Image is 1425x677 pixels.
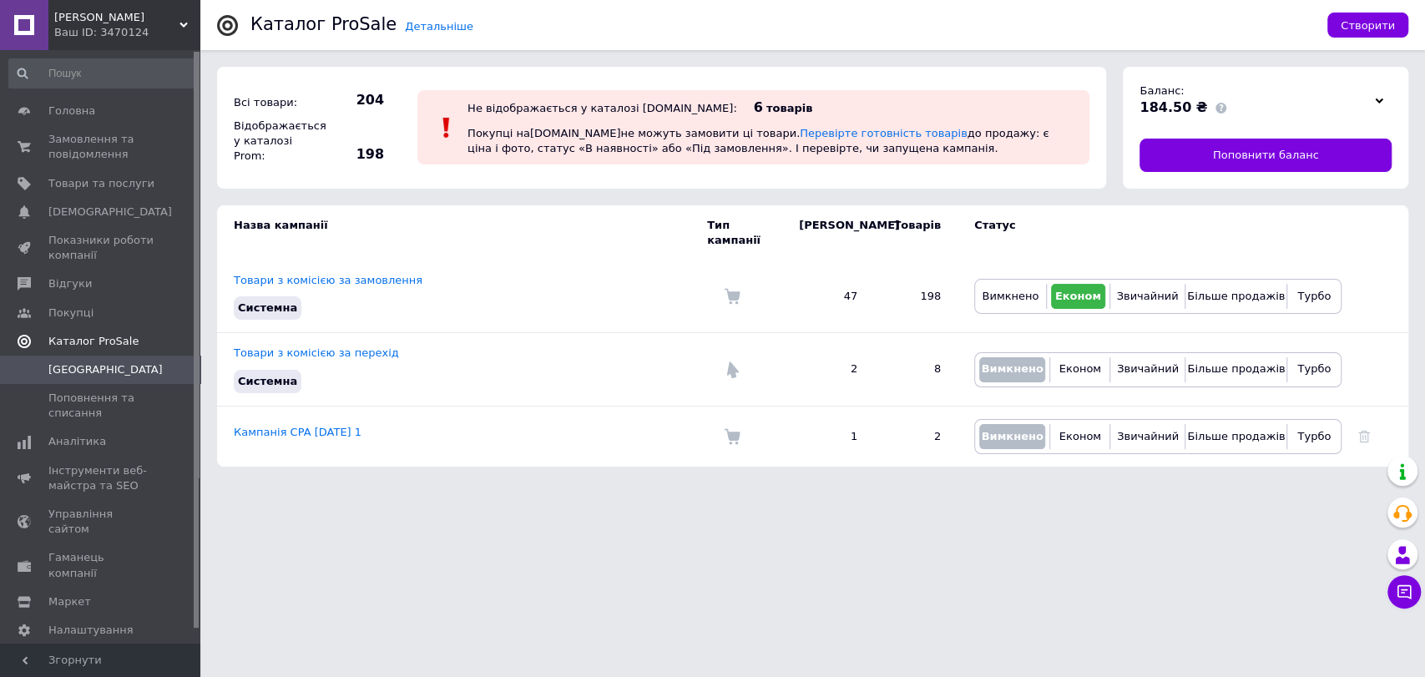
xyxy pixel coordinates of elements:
[1297,430,1331,442] span: Турбо
[782,406,874,467] td: 1
[48,594,91,609] span: Маркет
[1297,290,1331,302] span: Турбо
[1051,284,1105,309] button: Економ
[1059,430,1101,442] span: Економ
[234,274,422,286] a: Товари з комісією за замовлення
[434,115,459,140] img: :exclamation:
[54,10,179,25] span: Деталі ПроСТО
[958,205,1342,260] td: Статус
[1139,99,1207,115] span: 184.50 ₴
[782,205,874,260] td: [PERSON_NAME]
[754,99,763,115] span: 6
[326,145,384,164] span: 198
[48,623,134,638] span: Налаштування
[238,301,297,314] span: Системна
[782,333,874,406] td: 2
[1291,424,1337,449] button: Турбо
[1055,290,1101,302] span: Економ
[8,58,196,88] input: Пошук
[1387,575,1421,609] button: Чат з покупцем
[1187,430,1285,442] span: Більше продажів
[405,20,473,33] a: Детальніше
[766,102,812,114] span: товарів
[1059,362,1101,375] span: Економ
[782,260,874,333] td: 47
[48,176,154,191] span: Товари та послуги
[981,362,1043,375] span: Вимкнено
[1291,284,1337,309] button: Турбо
[230,114,321,169] div: Відображається у каталозі Prom:
[1291,357,1337,382] button: Турбо
[1190,357,1282,382] button: Більше продажів
[1116,290,1178,302] span: Звичайний
[48,362,163,377] span: [GEOGRAPHIC_DATA]
[724,361,740,378] img: Комісія за перехід
[1327,13,1408,38] button: Створити
[874,260,958,333] td: 198
[48,334,139,349] span: Каталог ProSale
[48,233,154,263] span: Показники роботи компанії
[874,205,958,260] td: Товарів
[1190,424,1282,449] button: Більше продажів
[48,507,154,537] span: Управління сайтом
[800,127,968,139] a: Перевірте готовність товарів
[979,284,1042,309] button: Вимкнено
[707,205,782,260] td: Тип кампанії
[979,357,1045,382] button: Вимкнено
[48,276,92,291] span: Відгуки
[979,424,1045,449] button: Вимкнено
[48,463,154,493] span: Інструменти веб-майстра та SEO
[1114,284,1180,309] button: Звичайний
[250,16,397,33] div: Каталог ProSale
[48,132,154,162] span: Замовлення та повідомлення
[230,91,321,114] div: Всі товари:
[1213,148,1319,163] span: Поповнити баланс
[1054,424,1105,449] button: Економ
[724,288,740,305] img: Комісія за замовлення
[48,306,93,321] span: Покупці
[1187,362,1285,375] span: Більше продажів
[234,346,399,359] a: Товари з комісією за перехід
[48,550,154,580] span: Гаманець компанії
[48,434,106,449] span: Аналітика
[1054,357,1105,382] button: Економ
[1114,357,1180,382] button: Звичайний
[724,428,740,445] img: Комісія за замовлення
[1341,19,1395,32] span: Створити
[467,127,1049,154] span: Покупці на [DOMAIN_NAME] не можуть замовити ці товари. до продажу: є ціна і фото, статус «В наявн...
[234,426,361,438] a: Кампанія CPA [DATE] 1
[1114,424,1180,449] button: Звичайний
[217,205,707,260] td: Назва кампанії
[981,430,1043,442] span: Вимкнено
[1190,284,1282,309] button: Більше продажів
[1117,362,1179,375] span: Звичайний
[982,290,1038,302] span: Вимкнено
[48,391,154,421] span: Поповнення та списання
[467,102,737,114] div: Не відображається у каталозі [DOMAIN_NAME]:
[1117,430,1179,442] span: Звичайний
[48,104,95,119] span: Головна
[874,333,958,406] td: 8
[1139,139,1392,172] a: Поповнити баланс
[238,375,297,387] span: Системна
[1187,290,1285,302] span: Більше продажів
[1358,430,1370,442] a: Видалити
[48,205,172,220] span: [DEMOGRAPHIC_DATA]
[326,91,384,109] span: 204
[1297,362,1331,375] span: Турбо
[874,406,958,467] td: 2
[54,25,200,40] div: Ваш ID: 3470124
[1139,84,1184,97] span: Баланс:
